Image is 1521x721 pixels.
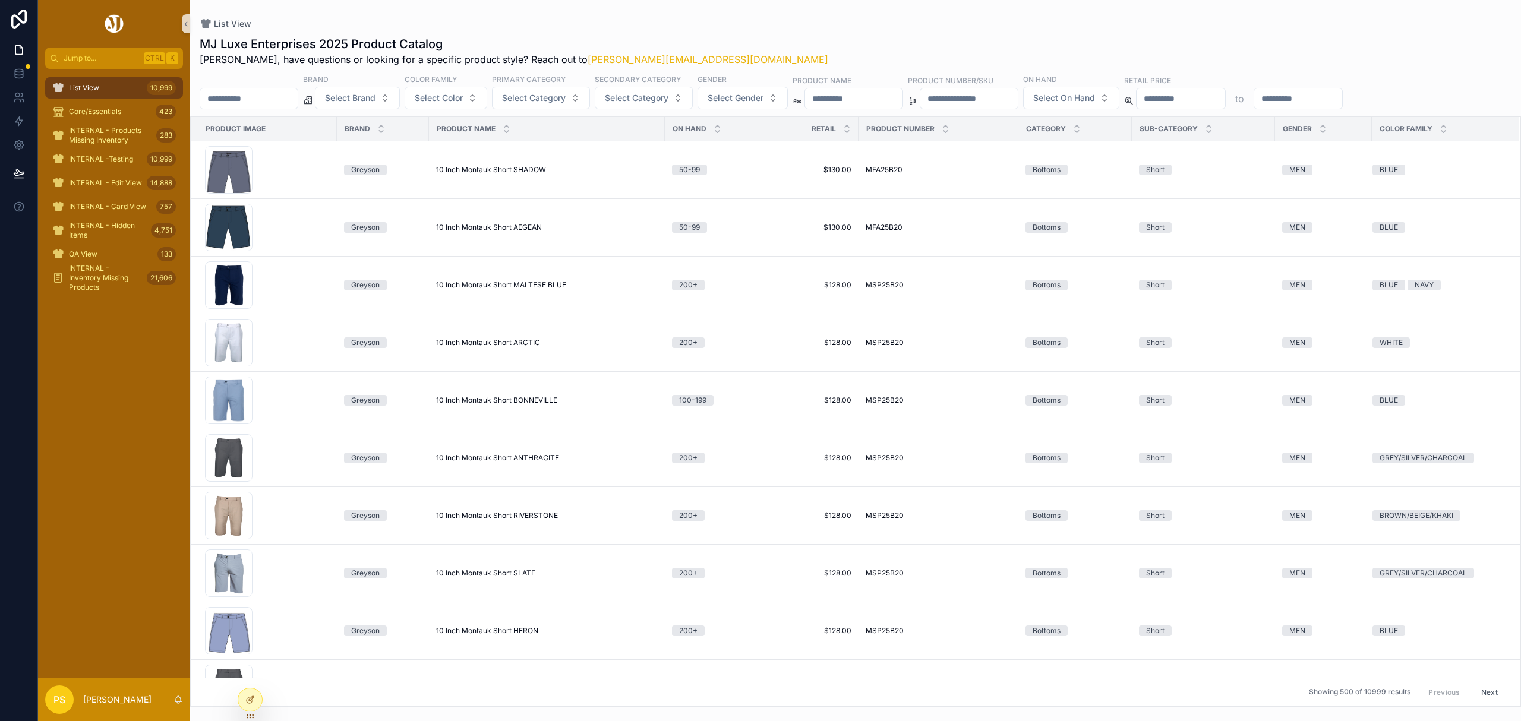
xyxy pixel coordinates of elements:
[866,568,1011,578] a: MSP25B20
[168,53,177,63] span: K
[200,36,828,52] h1: MJ Luxe Enterprises 2025 Product Catalog
[436,626,538,635] span: 10 Inch Montauk Short HERON
[1139,222,1268,233] a: Short
[1289,453,1305,463] div: MEN
[351,395,380,406] div: Greyson
[679,337,698,348] div: 200+
[351,222,380,233] div: Greyson
[344,280,422,290] a: Greyson
[672,625,762,636] a: 200+
[1033,453,1061,463] div: Bottoms
[777,511,851,520] span: $128.00
[1380,625,1398,636] div: BLUE
[436,568,658,578] a: 10 Inch Montauk Short SLATE
[1372,510,1505,521] a: BROWN/BEIGE/KHAKI
[344,625,422,636] a: Greyson
[1033,395,1061,406] div: Bottoms
[351,280,380,290] div: Greyson
[1139,568,1268,578] a: Short
[1139,280,1268,290] a: Short
[1282,222,1365,233] a: MEN
[698,74,727,84] label: Gender
[1139,510,1268,521] a: Short
[436,223,542,232] span: 10 Inch Montauk Short AEGEAN
[436,396,658,405] a: 10 Inch Montauk Short BONNEVILLE
[1289,510,1305,521] div: MEN
[144,52,165,64] span: Ctrl
[436,511,558,520] span: 10 Inch Montauk Short RIVERSTONE
[1380,337,1403,348] div: WHITE
[436,396,557,405] span: 10 Inch Montauk Short BONNEVILLE
[812,124,836,134] span: Retail
[69,126,152,145] span: INTERNAL - Products Missing Inventory
[866,396,904,405] span: MSP25B20
[588,53,828,65] a: [PERSON_NAME][EMAIL_ADDRESS][DOMAIN_NAME]
[69,154,133,164] span: INTERNAL -Testing
[1025,395,1125,406] a: Bottoms
[1033,568,1061,578] div: Bottoms
[679,453,698,463] div: 200+
[708,92,763,104] span: Select Gender
[492,74,566,84] label: Primary Category
[777,453,851,463] a: $128.00
[1025,510,1125,521] a: Bottoms
[351,510,380,521] div: Greyson
[777,338,851,347] a: $128.00
[595,74,681,84] label: Secondary Category
[1033,625,1061,636] div: Bottoms
[1139,165,1268,175] a: Short
[1033,165,1061,175] div: Bottoms
[45,125,183,146] a: INTERNAL - Products Missing Inventory283
[436,280,566,290] span: 10 Inch Montauk Short MALTESE BLUE
[345,124,370,134] span: Brand
[777,280,851,290] a: $128.00
[1033,510,1061,521] div: Bottoms
[1139,625,1268,636] a: Short
[69,83,99,93] span: List View
[45,77,183,99] a: List View10,999
[69,249,97,259] span: QA View
[866,280,904,290] span: MSP25B20
[777,223,851,232] a: $130.00
[1033,337,1061,348] div: Bottoms
[866,124,935,134] span: Product Number
[1025,337,1125,348] a: Bottoms
[1282,510,1365,521] a: MEN
[1380,453,1467,463] div: GREY/SILVER/CHARCOAL
[1033,280,1061,290] div: Bottoms
[69,264,142,292] span: INTERNAL - Inventory Missing Products
[1139,453,1268,463] a: Short
[777,396,851,405] span: $128.00
[1380,395,1398,406] div: BLUE
[405,87,487,109] button: Select Button
[83,694,152,706] p: [PERSON_NAME]
[45,244,183,265] a: QA View133
[436,165,546,175] span: 10 Inch Montauk Short SHADOW
[777,568,851,578] span: $128.00
[156,105,176,119] div: 423
[436,223,658,232] a: 10 Inch Montauk Short AEGEAN
[45,101,183,122] a: Core/Essentials423
[351,568,380,578] div: Greyson
[866,223,902,232] span: MFA25B20
[866,338,904,347] span: MSP25B20
[344,510,422,521] a: Greyson
[1473,683,1506,701] button: Next
[1146,337,1165,348] div: Short
[1372,625,1505,636] a: BLUE
[1025,165,1125,175] a: Bottoms
[53,692,65,707] span: PS
[502,92,566,104] span: Select Category
[436,338,540,347] span: 10 Inch Montauk Short ARCTIC
[436,165,658,175] a: 10 Inch Montauk Short SHADOW
[679,568,698,578] div: 200+
[679,510,698,521] div: 200+
[679,625,698,636] div: 200+
[1372,395,1505,406] a: BLUE
[1146,568,1165,578] div: Short
[777,165,851,175] a: $130.00
[1033,222,1061,233] div: Bottoms
[1025,625,1125,636] a: Bottoms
